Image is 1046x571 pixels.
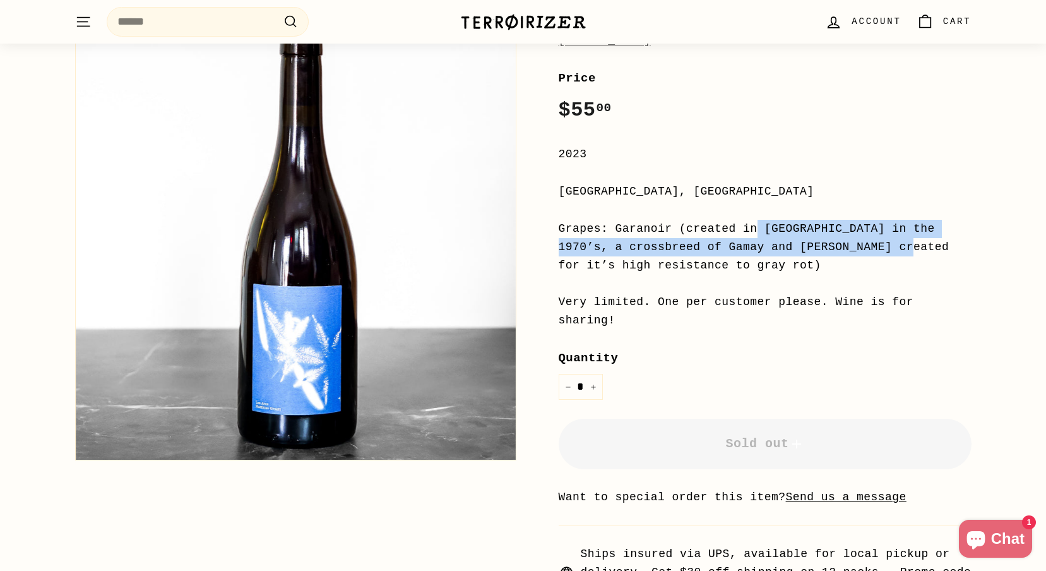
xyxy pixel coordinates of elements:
[786,491,906,503] a: Send us a message
[955,520,1036,561] inbox-online-store-chat: Shopify online store chat
[584,374,603,400] button: Increase item quantity by one
[559,145,972,164] div: 2023
[596,101,611,115] sup: 00
[559,374,603,400] input: quantity
[852,15,901,28] span: Account
[559,69,972,88] label: Price
[559,220,972,274] div: Grapes: Garanoir (created in [GEOGRAPHIC_DATA] in the 1970’s, a crossbreed of Gamay and [PERSON_N...
[559,488,972,507] li: Want to special order this item?
[559,349,972,368] label: Quantity
[725,436,804,451] span: Sold out
[559,293,972,330] div: Very limited. One per customer please. Wine is for sharing!
[909,3,979,40] a: Cart
[76,20,516,460] img: Les Arcs
[559,374,578,400] button: Reduce item quantity by one
[817,3,908,40] a: Account
[559,419,972,469] button: Sold out
[559,183,972,201] div: [GEOGRAPHIC_DATA], [GEOGRAPHIC_DATA]
[559,99,612,122] span: $55
[943,15,972,28] span: Cart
